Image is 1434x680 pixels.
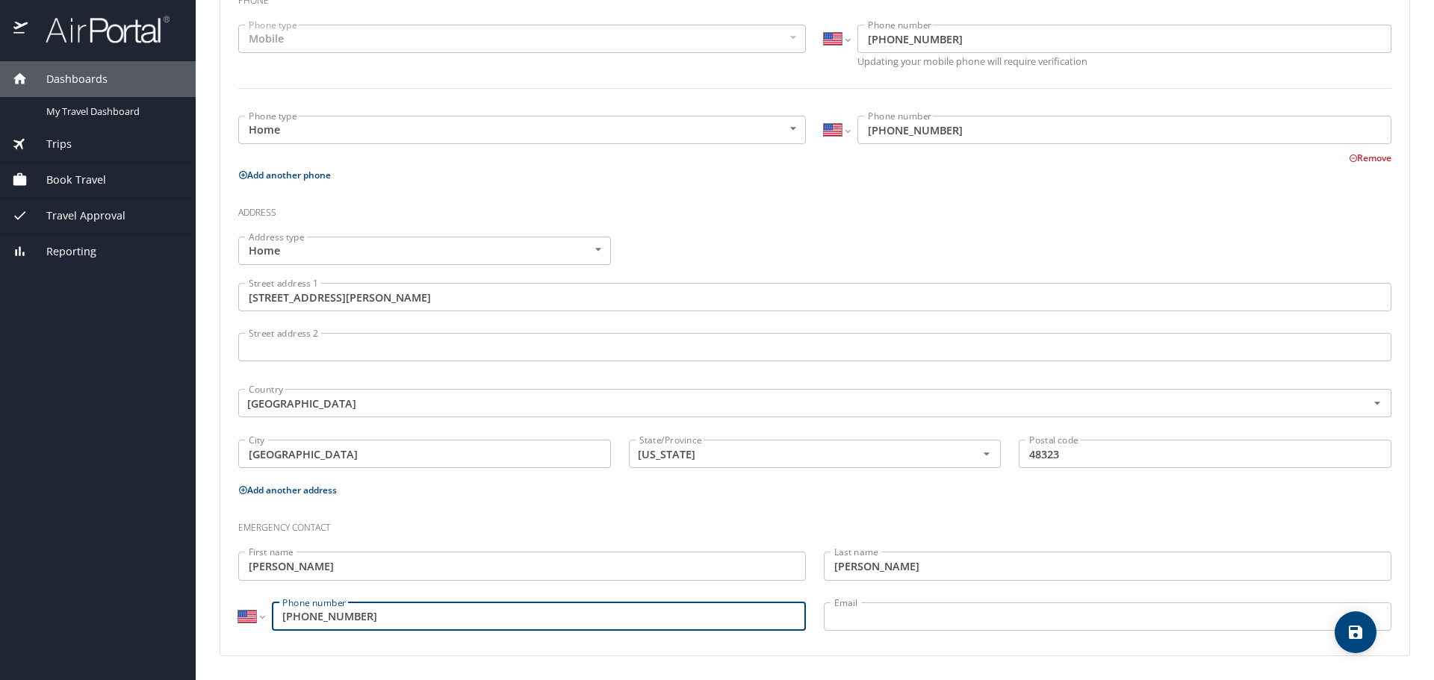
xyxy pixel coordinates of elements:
div: Home [238,116,806,144]
img: airportal-logo.png [29,15,170,44]
button: save [1335,611,1376,653]
p: Updating your mobile phone will require verification [857,57,1391,66]
h3: Address [238,196,1391,222]
span: My Travel Dashboard [46,105,178,119]
button: Open [1368,394,1386,412]
div: Mobile [238,25,806,53]
img: icon-airportal.png [13,15,29,44]
h3: Emergency contact [238,511,1391,537]
span: Dashboards [28,71,108,87]
button: Add another address [238,484,337,496]
span: Reporting [28,243,96,260]
button: Remove [1349,152,1391,164]
div: Home [238,237,611,265]
span: Book Travel [28,172,106,188]
span: Trips [28,136,72,152]
button: Add another phone [238,169,331,181]
span: Travel Approval [28,208,125,224]
button: Open [978,445,996,463]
